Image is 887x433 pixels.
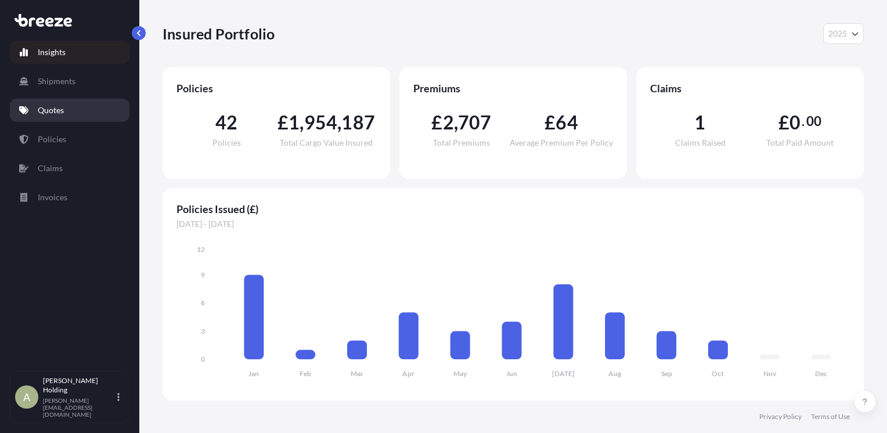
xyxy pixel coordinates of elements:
[556,113,578,132] span: 64
[552,369,575,378] tspan: [DATE]
[351,369,363,378] tspan: Mar
[289,113,300,132] span: 1
[201,298,205,307] tspan: 6
[443,113,454,132] span: 2
[789,113,801,132] span: 0
[300,113,304,132] span: ,
[197,245,205,254] tspan: 12
[201,327,205,335] tspan: 3
[43,397,115,418] p: [PERSON_NAME][EMAIL_ADDRESS][DOMAIN_NAME]
[201,270,205,279] tspan: 9
[675,139,726,147] span: Claims Raised
[38,163,63,174] p: Claims
[811,412,850,421] a: Terms of Use
[712,369,724,378] tspan: Oct
[661,369,672,378] tspan: Sep
[454,113,458,132] span: ,
[694,113,705,132] span: 1
[215,113,237,132] span: 42
[545,113,556,132] span: £
[458,113,492,132] span: 707
[300,369,311,378] tspan: Feb
[277,113,289,132] span: £
[38,46,66,58] p: Insights
[766,139,834,147] span: Total Paid Amount
[413,81,613,95] span: Premiums
[823,23,864,44] button: Year Selector
[806,117,821,126] span: 00
[815,369,827,378] tspan: Dec
[431,113,442,132] span: £
[38,104,64,116] p: Quotes
[10,157,129,180] a: Claims
[248,369,259,378] tspan: Jan
[778,113,789,132] span: £
[38,75,75,87] p: Shipments
[176,218,850,230] span: [DATE] - [DATE]
[23,391,30,403] span: A
[163,24,275,43] p: Insured Portfolio
[201,355,205,363] tspan: 0
[608,369,622,378] tspan: Aug
[828,28,847,39] span: 2025
[802,117,805,126] span: .
[280,139,373,147] span: Total Cargo Value Insured
[10,99,129,122] a: Quotes
[510,139,613,147] span: Average Premium Per Policy
[43,376,115,395] p: [PERSON_NAME] Holding
[650,81,850,95] span: Claims
[10,41,129,64] a: Insights
[10,186,129,209] a: Invoices
[176,202,850,216] span: Policies Issued (£)
[38,192,67,203] p: Invoices
[38,133,66,145] p: Policies
[304,113,338,132] span: 954
[341,113,375,132] span: 187
[506,369,517,378] tspan: Jun
[337,113,341,132] span: ,
[402,369,414,378] tspan: Apr
[453,369,467,378] tspan: May
[10,70,129,93] a: Shipments
[10,128,129,151] a: Policies
[433,139,490,147] span: Total Premiums
[176,81,376,95] span: Policies
[212,139,241,147] span: Policies
[763,369,777,378] tspan: Nov
[759,412,802,421] a: Privacy Policy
